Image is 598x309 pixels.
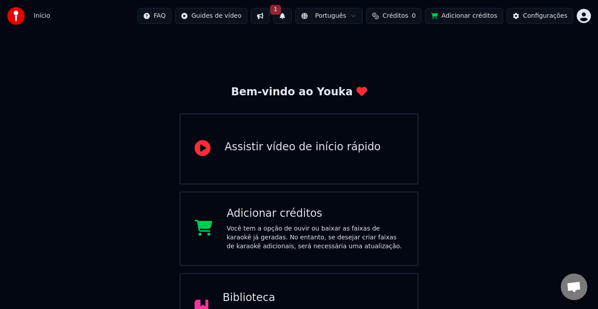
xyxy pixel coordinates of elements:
[227,207,403,221] div: Adicionar créditos
[223,291,403,305] div: Biblioteca
[7,7,25,25] img: youka
[137,8,172,24] button: FAQ
[273,8,292,24] button: 1
[270,5,281,15] span: 1
[523,12,567,20] div: Configurações
[34,12,50,20] span: Início
[366,8,422,24] button: Créditos0
[227,224,403,251] div: Você tem a opção de ouvir ou baixar as faixas de karaokê já geradas. No entanto, se desejar criar...
[34,12,50,20] nav: breadcrumb
[425,8,503,24] button: Adicionar créditos
[231,85,367,99] div: Bem-vindo ao Youka
[412,12,416,20] span: 0
[383,12,408,20] span: Créditos
[175,8,247,24] button: Guides de vídeo
[507,8,573,24] button: Configurações
[225,140,381,154] div: Assistir vídeo de início rápido
[561,274,587,300] div: Bate-papo aberto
